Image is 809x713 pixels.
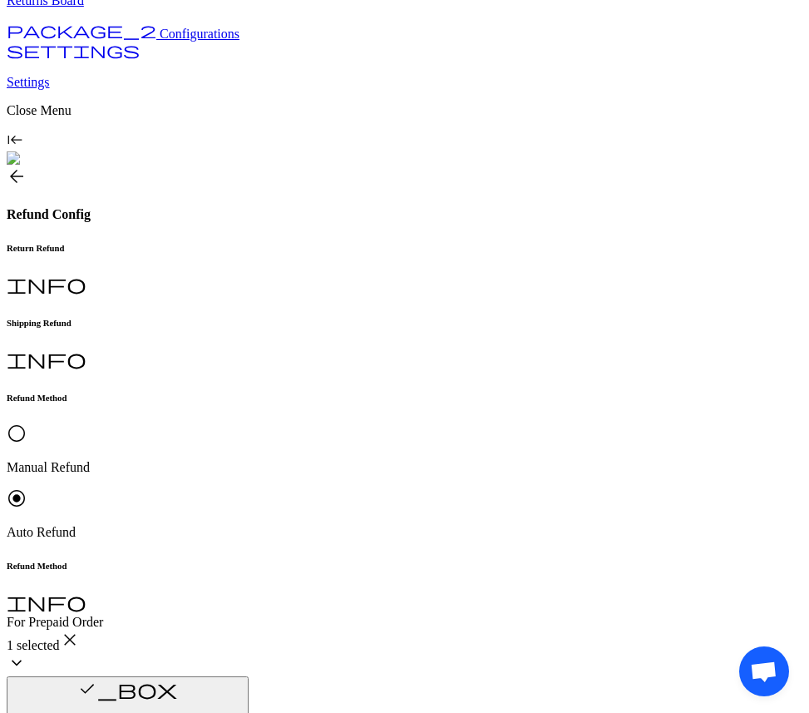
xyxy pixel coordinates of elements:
[7,653,27,673] span: keyboard_arrow_down
[7,638,60,652] span: 1 selected
[60,630,80,650] span: close
[739,646,789,696] div: Open chat
[7,592,86,611] span: info
[77,679,177,699] span: check_box
[7,615,103,629] span: For Prepaid Order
